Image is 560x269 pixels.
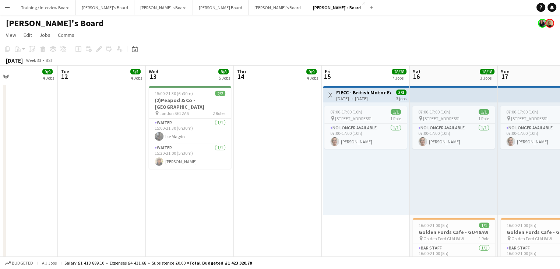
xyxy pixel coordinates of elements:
[36,30,53,40] a: Jobs
[189,260,252,266] span: Total Budgeted £1 423 320.78
[3,30,19,40] a: View
[4,259,34,267] button: Budgeted
[538,19,547,28] app-user-avatar: Thomasina Dixon
[193,0,249,15] button: [PERSON_NAME] Board
[64,260,252,266] div: Salary £1 418 889.10 + Expenses £4 431.68 + Subsistence £0.00 =
[24,32,32,38] span: Edit
[249,0,307,15] button: [PERSON_NAME]'s Board
[46,57,53,63] div: BST
[134,0,193,15] button: [PERSON_NAME]'s Board
[6,32,16,38] span: View
[15,0,76,15] button: Training / Interview Board
[40,260,58,266] span: All jobs
[39,32,50,38] span: Jobs
[58,32,74,38] span: Comms
[12,261,33,266] span: Budgeted
[55,30,77,40] a: Comms
[21,30,35,40] a: Edit
[6,57,23,64] div: [DATE]
[24,57,43,63] span: Week 33
[545,19,554,28] app-user-avatar: Nikoleta Gehfeld
[76,0,134,15] button: [PERSON_NAME]'s Board
[307,0,367,15] button: [PERSON_NAME]'s Board
[6,18,104,29] h1: [PERSON_NAME]'s Board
